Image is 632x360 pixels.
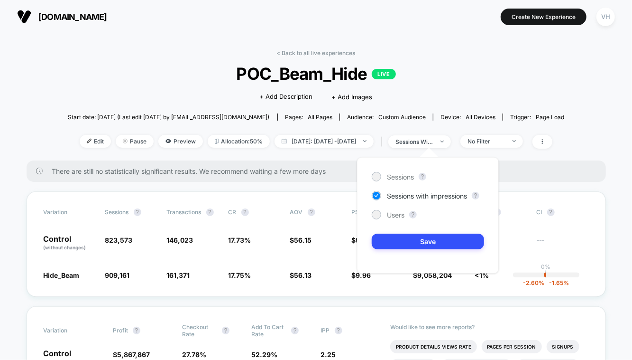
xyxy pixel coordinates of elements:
span: 17.75 % [229,271,251,279]
button: ? [291,327,299,334]
span: 909,161 [105,271,130,279]
span: 5,867,867 [117,351,150,359]
p: 0% [541,263,551,270]
span: -1.65 % [544,279,569,286]
span: POC_Beam_Hide [92,64,540,84]
span: Edit [80,135,111,148]
button: ? [335,327,342,334]
span: + Add Images [332,93,373,101]
span: Add To Cart Rate [251,323,286,338]
span: [DATE]: [DATE] - [DATE] [275,135,374,148]
button: ? [472,192,479,199]
button: ? [206,208,214,216]
button: ? [133,327,140,334]
span: 56.15 [294,236,312,244]
span: IPP [321,327,330,334]
p: LIVE [372,69,395,79]
img: calendar [282,139,287,143]
li: Pages Per Session [482,340,542,353]
a: < Back to all live experiences [277,49,356,57]
span: AOV [290,208,303,216]
span: CI [537,208,589,216]
span: $ [290,236,312,244]
span: 52.29 % [251,351,277,359]
span: Variation [44,323,96,338]
span: Pause [116,135,154,148]
button: ? [419,173,426,180]
span: Device: [433,114,503,121]
span: 17.73 % [229,236,251,244]
button: VH [594,7,618,27]
img: end [123,139,128,143]
span: | [378,135,388,149]
button: ? [409,211,417,218]
button: ? [134,208,141,216]
button: Create New Experience [501,9,586,25]
span: $ [290,271,312,279]
div: VH [596,8,615,26]
div: Audience: [347,114,426,121]
p: | [545,270,547,277]
li: Product Details Views Rate [390,340,477,353]
span: 27.78 % [182,351,206,359]
p: Would like to see more reports? [390,323,589,331]
button: [DOMAIN_NAME] [14,9,110,24]
span: There are still no statistically significant results. We recommend waiting a few more days [52,167,587,175]
button: ? [547,208,555,216]
span: --- [537,237,589,251]
span: Allocation: 50% [208,135,270,148]
span: -2.60 % [523,279,544,286]
span: [DOMAIN_NAME] [38,12,107,22]
span: Profit [113,327,128,334]
img: end [440,141,444,142]
span: 146,023 [167,236,193,244]
span: Checkout Rate [182,323,217,338]
button: Save [372,234,484,249]
img: rebalance [215,139,219,144]
div: Trigger: [510,114,564,121]
span: Start date: [DATE] (Last edit [DATE] by [EMAIL_ADDRESS][DOMAIN_NAME]) [68,114,269,121]
span: Custom Audience [378,114,426,121]
p: Control [44,235,96,251]
span: $ [113,351,150,359]
span: 823,573 [105,236,133,244]
span: Sessions with impressions [387,192,467,200]
span: Sessions [387,173,414,181]
span: Sessions [105,208,129,216]
span: Variation [44,208,96,216]
span: all devices [466,114,495,121]
div: Pages: [285,114,332,121]
img: edit [87,139,92,143]
span: all pages [308,114,332,121]
span: + Add Description [260,92,313,102]
span: (without changes) [44,245,86,250]
span: Hide_Beam [44,271,80,279]
span: Preview [158,135,203,148]
span: 2.25 [321,351,336,359]
img: end [363,140,366,142]
span: Page Load [536,114,564,121]
li: Signups [547,340,579,353]
img: Visually logo [17,9,31,24]
img: end [513,140,516,142]
button: ? [308,208,315,216]
button: ? [241,208,249,216]
span: 56.13 [294,271,312,279]
button: ? [222,327,229,334]
div: No Filter [467,138,505,145]
div: sessions with impression [395,138,433,145]
span: Transactions [167,208,202,216]
span: Users [387,211,404,219]
span: 161,371 [167,271,190,279]
span: CR [229,208,237,216]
